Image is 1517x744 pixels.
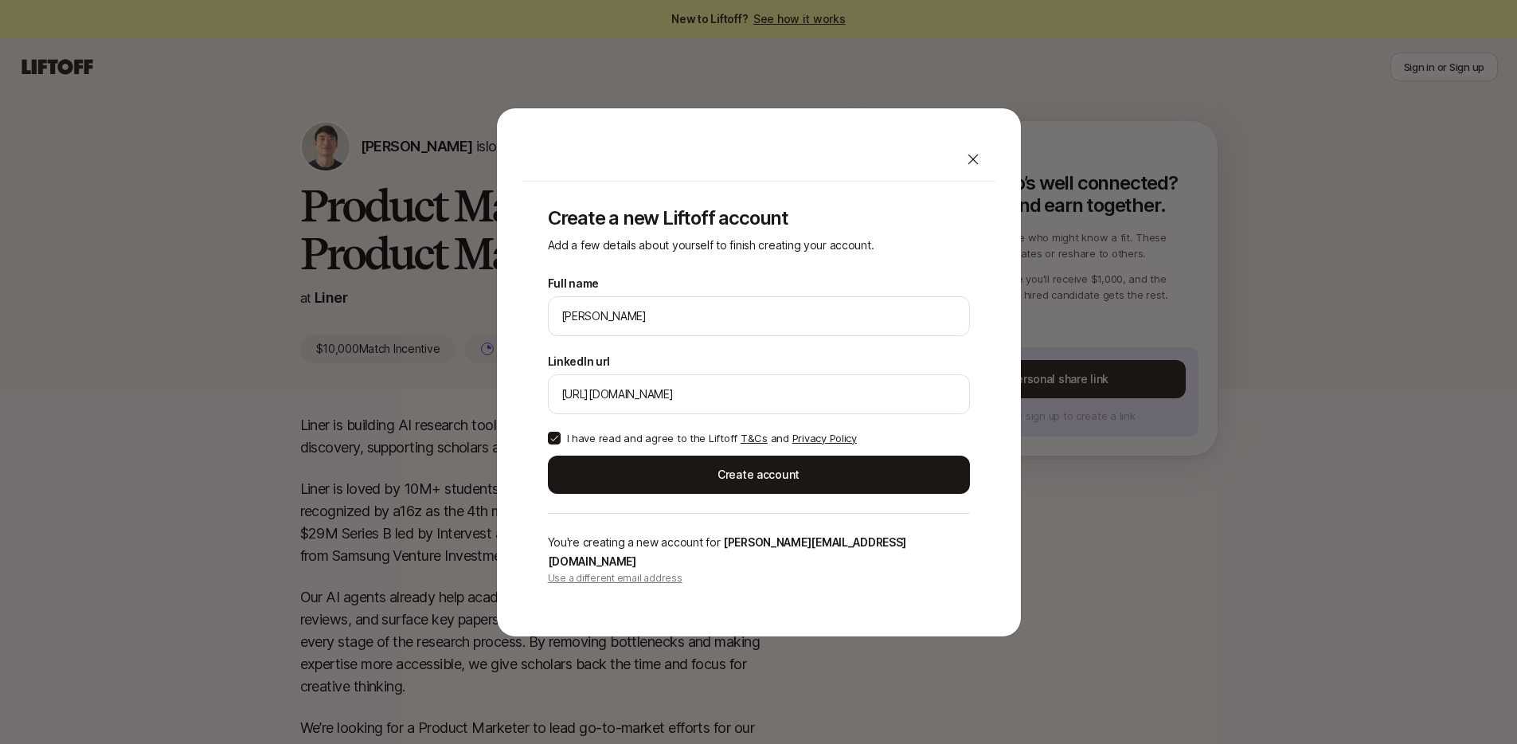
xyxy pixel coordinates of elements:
button: Create account [548,456,970,494]
input: e.g. Melanie Perkins [561,307,956,326]
p: Use a different email address [548,571,970,585]
input: e.g. https://www.linkedin.com/in/melanie-perkins [561,385,956,404]
button: I have read and agree to the Liftoff T&Cs and Privacy Policy [548,432,561,444]
a: T&Cs [741,432,768,444]
label: Full name [548,274,599,293]
p: Add a few details about yourself to finish creating your account. [548,236,970,255]
p: Create a new Liftoff account [548,207,970,229]
p: We'll use [PERSON_NAME] as your preferred name. [548,339,826,343]
p: I have read and agree to the Liftoff and [567,430,857,446]
span: [PERSON_NAME][EMAIL_ADDRESS][DOMAIN_NAME] [548,535,907,568]
label: LinkedIn url [548,352,611,371]
a: Privacy Policy [792,432,857,444]
p: You're creating a new account for [548,533,970,571]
